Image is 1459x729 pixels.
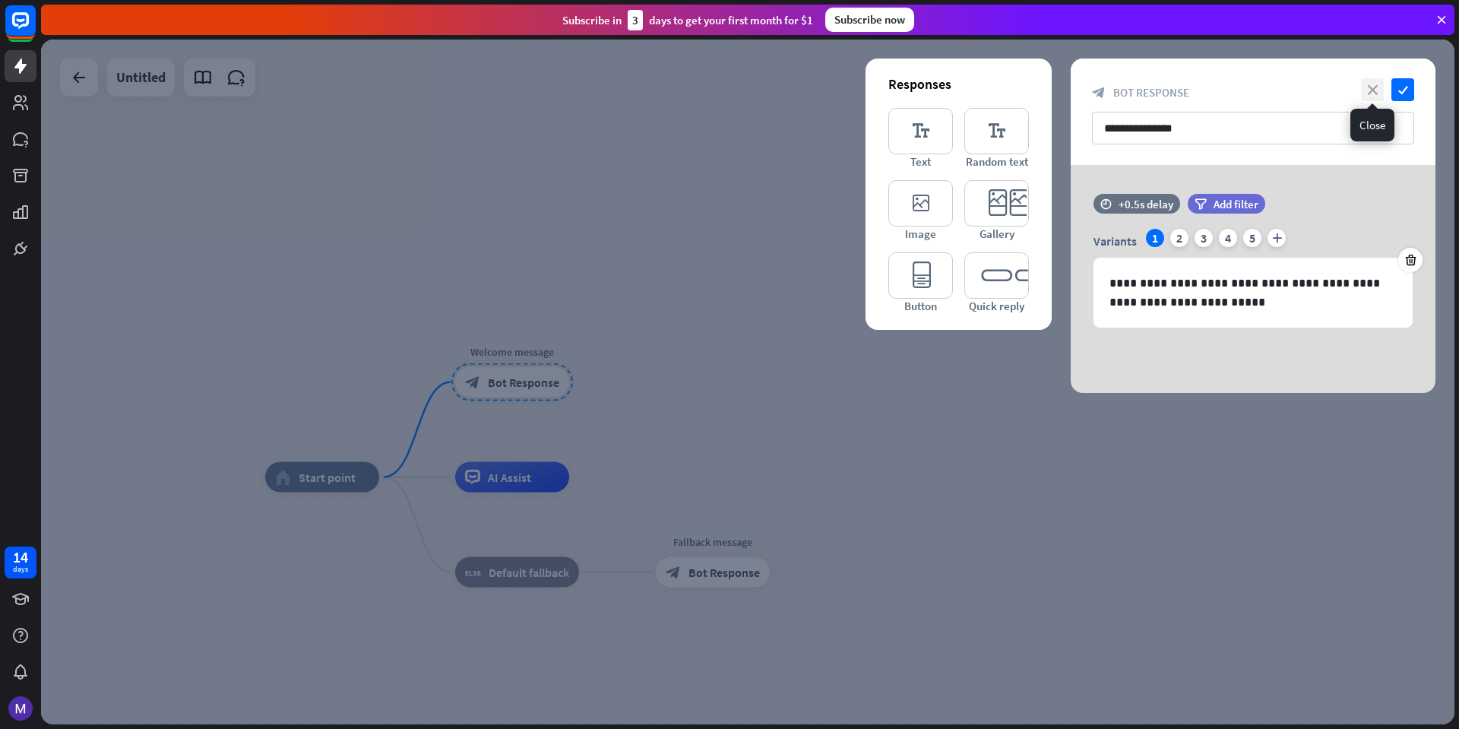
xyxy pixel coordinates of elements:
i: block_bot_response [1092,86,1106,100]
div: 5 [1243,229,1261,247]
i: plus [1268,229,1286,247]
span: Variants [1093,233,1137,249]
div: 3 [1195,229,1213,247]
div: days [13,564,28,575]
div: Subscribe in days to get your first month for $1 [562,10,813,30]
i: time [1100,198,1112,209]
div: +0.5s delay [1119,197,1173,211]
div: 14 [13,550,28,564]
div: 1 [1146,229,1164,247]
div: 2 [1170,229,1188,247]
span: Bot Response [1113,85,1189,100]
div: 4 [1219,229,1237,247]
i: filter [1195,198,1207,210]
div: Subscribe now [825,8,914,32]
div: 3 [628,10,643,30]
span: Add filter [1214,197,1258,211]
i: close [1361,78,1384,101]
a: 14 days [5,547,36,578]
i: check [1391,78,1414,101]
